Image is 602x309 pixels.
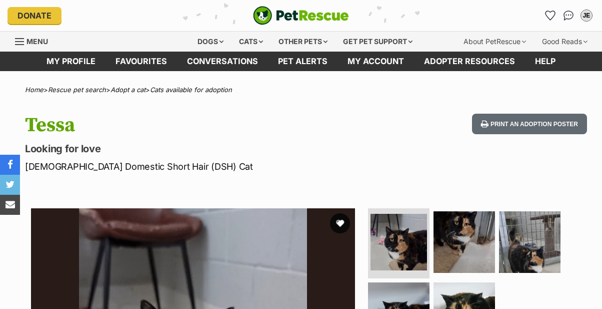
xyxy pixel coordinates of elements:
[15,32,55,50] a: Menu
[25,160,368,173] p: [DEMOGRAPHIC_DATA] Domestic Short Hair (DSH) Cat
[36,52,105,71] a: My profile
[542,8,594,24] ul: Account quick links
[535,32,594,52] div: Good Reads
[253,6,349,25] img: logo-cat-932fe2b9b8326f06289b0f2fb663e598f794de774fb13d1741a6617ecf9a85b4.svg
[271,32,334,52] div: Other pets
[110,86,145,94] a: Adopt a cat
[268,52,337,71] a: Pet alerts
[337,52,414,71] a: My account
[25,142,368,156] p: Looking for love
[560,8,576,24] a: Conversations
[26,37,48,46] span: Menu
[433,211,495,273] img: Photo of Tessa
[150,86,232,94] a: Cats available for adoption
[525,52,565,71] a: Help
[581,11,591,21] div: JE
[499,211,560,273] img: Photo of Tessa
[472,114,587,134] button: Print an adoption poster
[105,52,177,71] a: Favourites
[578,8,594,24] button: My account
[177,52,268,71] a: conversations
[370,214,427,270] img: Photo of Tessa
[190,32,230,52] div: Dogs
[25,86,43,94] a: Home
[414,52,525,71] a: Adopter resources
[542,8,558,24] a: Favourites
[456,32,533,52] div: About PetRescue
[232,32,270,52] div: Cats
[330,213,350,233] button: favourite
[563,11,574,21] img: chat-41dd97257d64d25036548639549fe6c8038ab92f7586957e7f3b1b290dea8141.svg
[25,114,368,137] h1: Tessa
[7,7,61,24] a: Donate
[253,6,349,25] a: PetRescue
[48,86,106,94] a: Rescue pet search
[336,32,419,52] div: Get pet support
